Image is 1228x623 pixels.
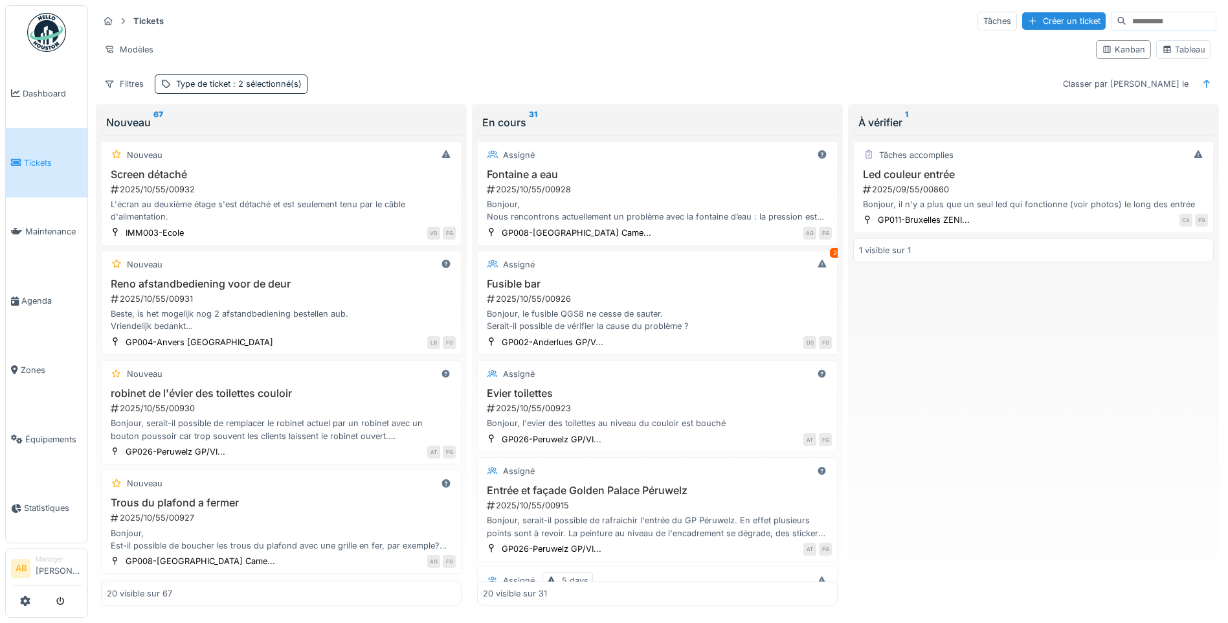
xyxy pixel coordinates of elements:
[21,295,82,307] span: Agenda
[482,115,832,130] div: En cours
[126,555,275,567] div: GP008-[GEOGRAPHIC_DATA] Came...
[6,266,87,335] a: Agenda
[503,465,535,477] div: Assigné
[127,258,162,271] div: Nouveau
[830,248,840,258] div: 2
[427,555,440,568] div: AG
[127,368,162,380] div: Nouveau
[483,514,832,539] div: Bonjour, serait-il possible de rafraichir l'entrée du GP Péruwelz. En effet plusieurs points sont...
[858,115,1209,130] div: À vérifier
[803,336,816,349] div: DS
[127,149,162,161] div: Nouveau
[443,446,456,459] div: FG
[905,115,908,130] sup: 1
[21,364,82,376] span: Zones
[502,543,601,555] div: GP026-Peruwelz GP/VI...
[503,149,535,161] div: Assigné
[107,278,456,290] h3: Reno afstandbediening voor de deur
[6,405,87,474] a: Équipements
[483,387,832,400] h3: Evier toilettes
[11,554,82,585] a: AB Manager[PERSON_NAME]
[502,227,651,239] div: GP008-[GEOGRAPHIC_DATA] Came...
[107,168,456,181] h3: Screen détaché
[98,74,150,93] div: Filtres
[427,446,440,459] div: AT
[107,308,456,332] div: Beste, is het mogelijk nog 2 afstandbediening bestellen aub. Vriendelijk bedankt [PERSON_NAME]
[127,477,162,490] div: Nouveau
[98,40,159,59] div: Modèles
[1022,12,1106,30] div: Créer un ticket
[483,417,832,429] div: Bonjour, l'evier des toilettes au niveau du couloir est bouché
[819,543,832,556] div: FG
[109,402,456,414] div: 2025/10/55/00930
[176,78,302,90] div: Type de ticket
[443,555,456,568] div: FG
[427,227,440,240] div: VD
[483,587,547,600] div: 20 visible sur 31
[502,433,601,446] div: GP026-Peruwelz GP/VI...
[153,115,163,130] sup: 67
[6,128,87,198] a: Tickets
[107,417,456,442] div: Bonjour, serait-il possible de remplacer le robinet actuel par un robinet avec un bouton poussoir...
[27,13,66,52] img: Badge_color-CXgf-gQk.svg
[486,293,832,305] div: 2025/10/55/00926
[1179,214,1192,227] div: CA
[483,484,832,497] h3: Entrée et façade Golden Palace Péruwelz
[562,574,588,587] div: 5 days
[879,149,954,161] div: Tâches accomplies
[859,168,1208,181] h3: Led couleur entrée
[106,115,456,130] div: Nouveau
[126,446,225,458] div: GP026-Peruwelz GP/VI...
[25,433,82,446] span: Équipements
[6,335,87,405] a: Zones
[6,198,87,267] a: Maintenance
[6,59,87,128] a: Dashboard
[502,336,603,348] div: GP002-Anderlues GP/V...
[443,227,456,240] div: FG
[819,227,832,240] div: FG
[11,559,30,578] li: AB
[819,336,832,349] div: FG
[486,183,832,196] div: 2025/10/55/00928
[483,198,832,223] div: Bonjour, Nous rencontrons actuellement un problème avec la fontaine d’eau : la pression est très ...
[503,258,535,271] div: Assigné
[126,336,273,348] div: GP004-Anvers [GEOGRAPHIC_DATA]
[109,183,456,196] div: 2025/10/55/00932
[803,543,816,556] div: AT
[803,227,816,240] div: AG
[483,168,832,181] h3: Fontaine a eau
[24,502,82,514] span: Statistiques
[107,527,456,552] div: Bonjour, Est-il possible de boucher les trous du plafond avec une grille en fer, par exemple? Un ...
[977,12,1017,30] div: Tâches
[878,214,970,226] div: GP011-Bruxelles ZENI...
[230,79,302,89] span: : 2 sélectionné(s)
[107,387,456,400] h3: robinet de l'évier des toilettes couloir
[109,293,456,305] div: 2025/10/55/00931
[36,554,82,564] div: Manager
[486,499,832,512] div: 2025/10/55/00915
[503,368,535,380] div: Assigné
[859,244,911,256] div: 1 visible sur 1
[483,308,832,332] div: Bonjour, le fusible QGS8 ne cesse de sauter. Serait-il possible de vérifier la cause du problème ?
[859,198,1208,210] div: Bonjour, il n'y a plus que un seul led qui fonctionne (voir photos) le long des entrée
[109,512,456,524] div: 2025/10/55/00927
[1057,74,1194,93] div: Classer par [PERSON_NAME] le
[486,402,832,414] div: 2025/10/55/00923
[23,87,82,100] span: Dashboard
[427,336,440,349] div: LB
[529,115,537,130] sup: 31
[503,574,535,587] div: Assigné
[6,474,87,543] a: Statistiques
[819,433,832,446] div: FG
[36,554,82,582] li: [PERSON_NAME]
[107,198,456,223] div: L'écran au deuxième étage s'est détaché et est seulement tenu par le câble d'alimentation.
[1162,43,1205,56] div: Tableau
[107,497,456,509] h3: Trous du plafond a fermer
[25,225,82,238] span: Maintenance
[128,15,169,27] strong: Tickets
[126,227,184,239] div: IMM003-Ecole
[443,336,456,349] div: FG
[862,183,1208,196] div: 2025/09/55/00860
[483,278,832,290] h3: Fusible bar
[1102,43,1145,56] div: Kanban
